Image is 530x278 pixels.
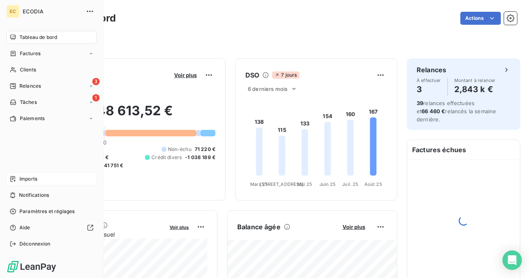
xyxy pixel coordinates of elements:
[168,146,192,153] span: Non-échu
[102,162,123,169] span: -41 751 €
[454,83,496,96] h4: 2,843 k €
[92,78,100,85] span: 3
[19,240,51,248] span: Déconnexion
[417,100,423,106] span: 39
[19,208,74,215] span: Paramètres et réglages
[454,78,496,83] span: Montant à relancer
[340,223,368,231] button: Voir plus
[297,181,312,187] tspan: Mai 25
[260,181,304,187] tspan: [STREET_ADDRESS]
[23,8,81,15] span: ECODIA
[170,224,189,230] span: Voir plus
[502,250,522,270] div: Open Intercom Messenger
[6,80,97,93] a: 3Relances
[248,86,287,92] span: 6 derniers mois
[19,224,30,231] span: Aide
[20,66,36,73] span: Clients
[6,205,97,218] a: Paramètres et réglages
[19,175,37,183] span: Imports
[19,192,49,199] span: Notifications
[46,230,164,239] span: Chiffre d'affaires mensuel
[250,181,268,187] tspan: Mars 25
[20,50,40,57] span: Factures
[237,222,281,232] h6: Balance âgée
[407,140,520,159] h6: Factures échues
[6,31,97,44] a: Tableau de bord
[174,72,197,78] span: Voir plus
[195,146,215,153] span: 71 220 €
[46,103,215,127] h2: 948 613,52 €
[151,154,182,161] span: Crédit divers
[6,63,97,76] a: Clients
[417,83,441,96] h4: 3
[20,99,37,106] span: Tâches
[272,71,299,79] span: 7 jours
[6,221,97,234] a: Aide
[343,224,365,230] span: Voir plus
[6,112,97,125] a: Paiements
[364,181,382,187] tspan: Août 25
[245,70,259,80] h6: DSO
[6,172,97,185] a: Imports
[417,100,496,123] span: relances effectuées et relancés la semaine dernière.
[417,65,446,75] h6: Relances
[417,78,441,83] span: À effectuer
[172,71,199,79] button: Voir plus
[20,115,45,122] span: Paiements
[103,139,106,146] span: 0
[6,96,97,109] a: 1Tâches
[185,154,215,161] span: -1 038 189 €
[421,108,445,114] span: 66 460 €
[92,94,100,101] span: 1
[460,12,501,25] button: Actions
[319,181,336,187] tspan: Juin 25
[19,82,41,90] span: Relances
[342,181,358,187] tspan: Juil. 25
[19,34,57,41] span: Tableau de bord
[6,47,97,60] a: Factures
[167,223,191,231] button: Voir plus
[6,5,19,18] div: EC
[6,260,57,273] img: Logo LeanPay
